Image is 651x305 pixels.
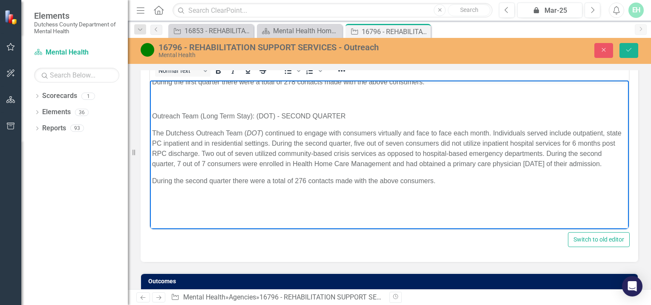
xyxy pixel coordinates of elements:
span: Search [460,6,478,13]
div: 93 [70,125,84,132]
img: Active [141,43,154,57]
div: Mental Health [158,52,416,58]
div: 16796 - REHABILITATION SUPPORT SERVICES - Outreach [259,293,432,301]
a: Agencies [229,293,256,301]
div: 16853 - REHABILITATION SUPPORT SERVICES - Housing [184,26,251,36]
p: During the second quarter there were a total of 276 contacts made with the above consumers. [2,95,477,106]
div: Open Intercom Messenger [622,276,642,296]
button: Mar-25 [517,3,582,18]
input: Search ClearPoint... [173,3,493,18]
button: Underline [241,65,255,77]
div: 36 [75,109,89,116]
button: Block Normal Text [155,65,210,77]
button: Search [448,4,490,16]
img: ClearPoint Strategy [4,9,19,24]
span: Elements [34,11,119,21]
div: Bullet list [281,65,302,77]
button: Bold [211,65,225,77]
a: Mental Health [183,293,225,301]
iframe: Rich Text Area [150,81,629,229]
a: Elements [42,107,71,117]
div: 16796 - REHABILITATION SUPPORT SERVICES - Outreach [158,43,416,52]
div: » » [171,293,383,302]
div: 16796 - REHABILITATION SUPPORT SERVICES - Outreach [362,26,429,37]
a: 16853 - REHABILITATION SUPPORT SERVICES - Housing [170,26,251,36]
div: Mar-25 [520,6,579,16]
a: Mental Health Home Page [259,26,340,36]
button: EH [628,3,644,18]
a: Scorecards [42,91,77,101]
button: Switch to old editor [568,232,630,247]
div: Numbered list [302,65,324,77]
button: Italic [226,65,240,77]
button: Reveal or hide additional toolbar items [334,65,349,77]
p: Outreach Team (Long Term Stay): (DOT) - SECOND QUARTER [2,31,477,41]
a: Mental Health [34,48,119,58]
small: Dutchess County Department of Mental Health [34,21,119,35]
p: The Dutchess Outreach Team ( ) continued to engage with consumers virtually and face to face each... [2,48,477,89]
div: 1 [81,92,95,100]
em: DOT [97,49,111,56]
button: Strikethrough [256,65,270,77]
a: Reports [42,124,66,133]
div: Mental Health Home Page [273,26,340,36]
input: Search Below... [34,68,119,83]
h3: Outcomes [148,278,634,285]
span: Normal Text [158,67,200,74]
